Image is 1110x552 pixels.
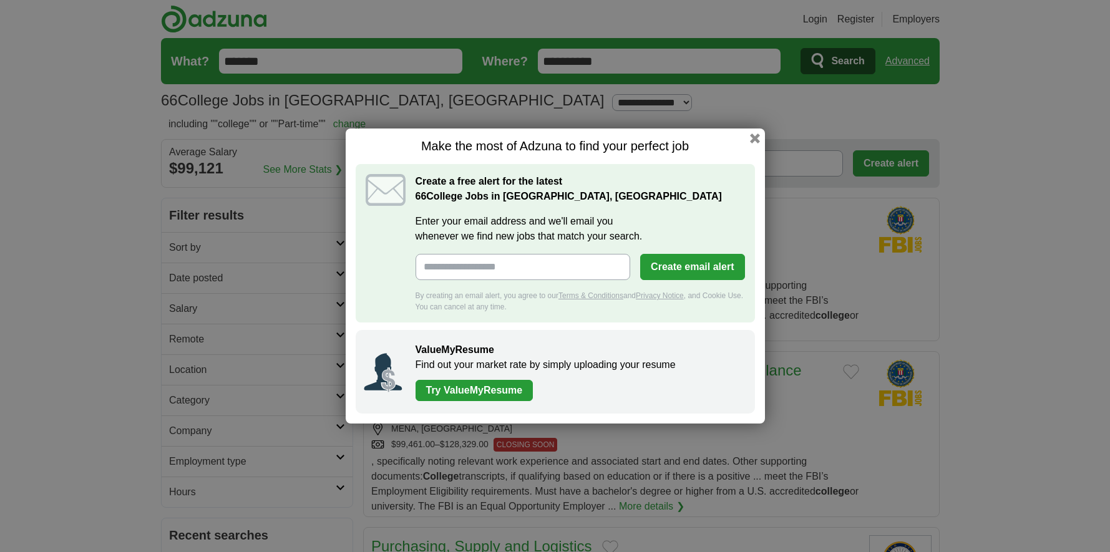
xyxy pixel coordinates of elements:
[640,254,744,280] button: Create email alert
[416,174,745,204] h2: Create a free alert for the latest
[366,174,406,206] img: icon_email.svg
[416,290,745,312] div: By creating an email alert, you agree to our and , and Cookie Use. You can cancel at any time.
[416,342,742,357] h2: ValueMyResume
[416,191,722,201] strong: College Jobs in [GEOGRAPHIC_DATA], [GEOGRAPHIC_DATA]
[416,214,745,244] label: Enter your email address and we'll email you whenever we find new jobs that match your search.
[416,380,533,401] a: Try ValueMyResume
[416,189,427,204] span: 66
[356,138,755,154] h1: Make the most of Adzuna to find your perfect job
[636,291,684,300] a: Privacy Notice
[416,357,742,372] p: Find out your market rate by simply uploading your resume
[558,291,623,300] a: Terms & Conditions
